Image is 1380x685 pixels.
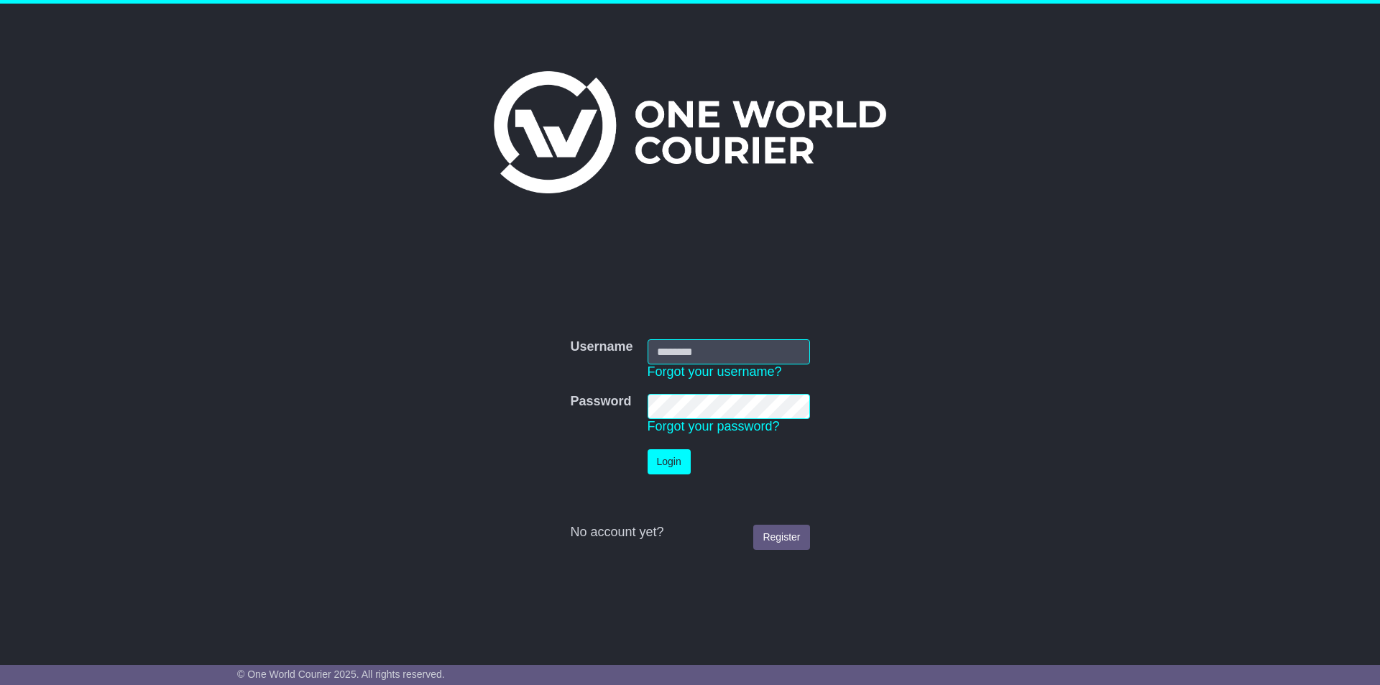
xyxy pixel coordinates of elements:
label: Password [570,394,631,410]
a: Forgot your password? [648,419,780,433]
div: No account yet? [570,525,809,541]
button: Login [648,449,691,474]
a: Forgot your username? [648,364,782,379]
label: Username [570,339,632,355]
img: One World [494,71,886,193]
span: © One World Courier 2025. All rights reserved. [237,668,445,680]
a: Register [753,525,809,550]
